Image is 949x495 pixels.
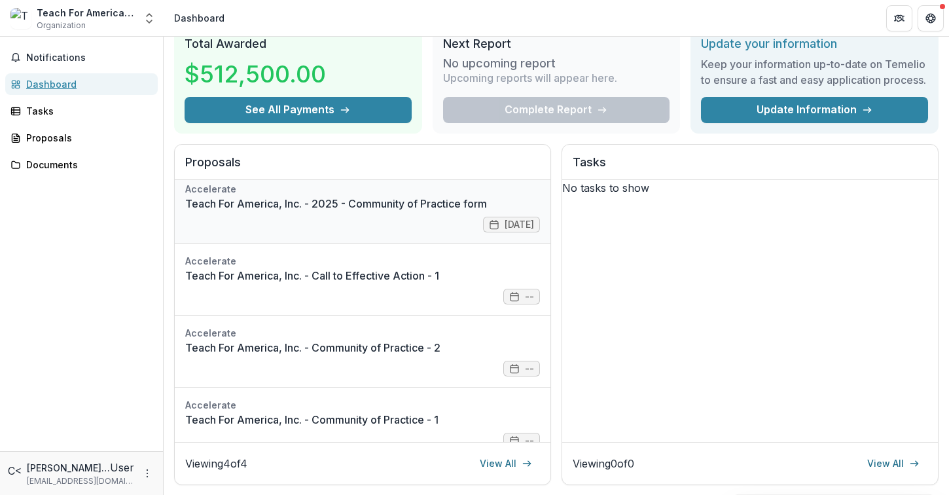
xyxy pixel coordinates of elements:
[26,131,147,145] div: Proposals
[185,268,540,284] a: Teach For America, Inc. - Call to Effective Action - 1
[918,5,944,31] button: Get Help
[185,37,412,51] h2: Total Awarded
[8,463,22,479] div: Chelsea Tokuno-Lynk <chelsea.tokuno@teachforamerica.org>
[37,6,135,20] div: Teach For America, Inc.
[886,5,912,31] button: Partners
[701,56,928,88] h3: Keep your information up-to-date on Temelio to ensure a fast and easy application process.
[5,127,158,149] a: Proposals
[27,461,110,475] p: [PERSON_NAME] <[EMAIL_ADDRESS][DOMAIN_NAME]>
[5,47,158,68] button: Notifications
[185,196,540,211] a: Teach For America, Inc. - 2025 - Community of Practice form
[859,453,927,474] a: View All
[27,475,134,487] p: [EMAIL_ADDRESS][DOMAIN_NAME]
[443,70,617,86] p: Upcoming reports will appear here.
[5,73,158,95] a: Dashboard
[169,9,230,27] nav: breadcrumb
[185,340,540,356] a: Teach For America, Inc. - Community of Practice - 2
[472,453,540,474] a: View All
[26,77,147,91] div: Dashboard
[185,412,540,428] a: Teach For America, Inc. - Community of Practice - 1
[5,154,158,175] a: Documents
[573,155,927,180] h2: Tasks
[185,56,326,92] h3: $512,500.00
[5,100,158,122] a: Tasks
[139,466,155,481] button: More
[110,460,134,475] p: User
[185,97,412,123] button: See All Payments
[562,180,938,196] p: No tasks to show
[573,456,634,471] p: Viewing 0 of 0
[140,5,158,31] button: Open entity switcher
[26,104,147,118] div: Tasks
[10,8,31,29] img: Teach For America, Inc.
[701,37,928,51] h2: Update your information
[701,97,928,123] a: Update Information
[443,56,556,71] h3: No upcoming report
[37,20,86,31] span: Organization
[443,37,670,51] h2: Next Report
[26,158,147,172] div: Documents
[185,155,540,180] h2: Proposals
[185,456,247,471] p: Viewing 4 of 4
[26,52,152,64] span: Notifications
[174,11,224,25] div: Dashboard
